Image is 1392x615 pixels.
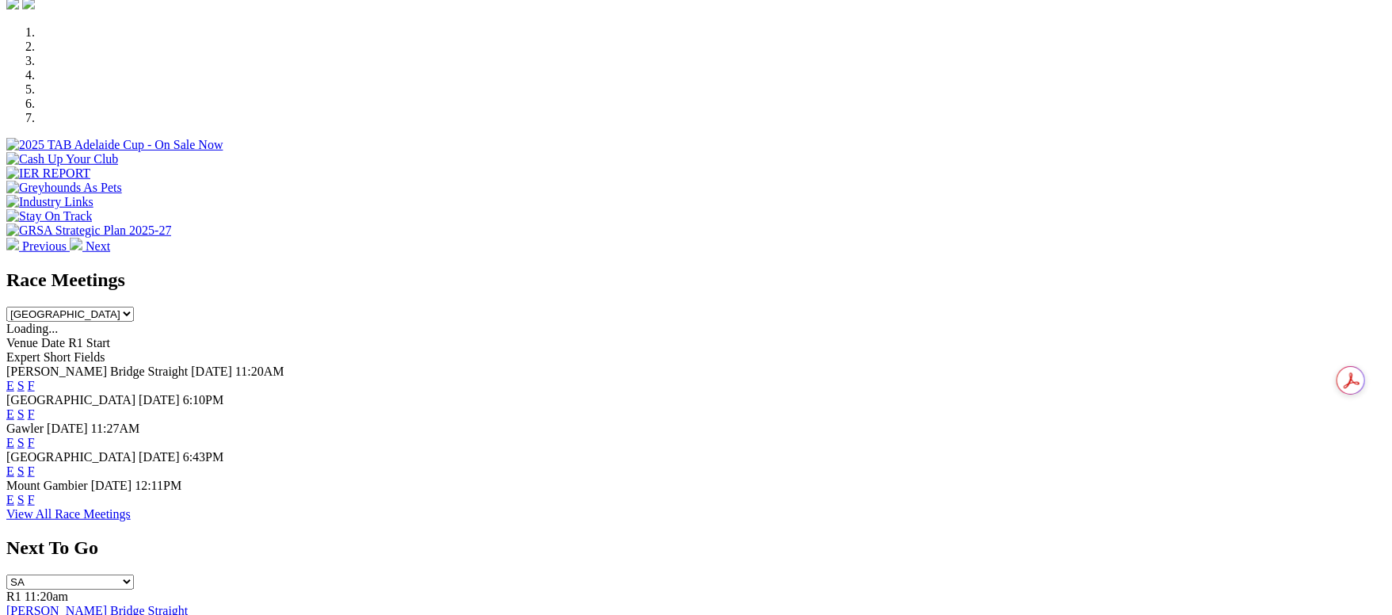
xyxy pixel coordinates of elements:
a: F [28,493,35,506]
img: Greyhounds As Pets [6,181,122,195]
img: chevron-right-pager-white.svg [70,238,82,250]
a: S [17,379,25,392]
span: Next [86,239,110,253]
img: chevron-left-pager-white.svg [6,238,19,250]
img: 2025 TAB Adelaide Cup - On Sale Now [6,138,223,152]
span: Venue [6,336,38,350]
span: R1 Start [68,336,110,350]
img: Industry Links [6,195,93,209]
img: IER REPORT [6,166,90,181]
span: [DATE] [139,450,180,464]
span: 11:20AM [235,365,284,378]
span: [DATE] [91,479,132,492]
span: Gawler [6,422,44,435]
a: Previous [6,239,70,253]
span: [GEOGRAPHIC_DATA] [6,450,135,464]
span: [GEOGRAPHIC_DATA] [6,393,135,407]
a: S [17,493,25,506]
h2: Race Meetings [6,269,1386,291]
span: Fields [74,350,105,364]
img: Stay On Track [6,209,92,223]
span: 11:20am [25,590,68,603]
a: S [17,407,25,421]
a: F [28,379,35,392]
span: Mount Gambier [6,479,88,492]
span: R1 [6,590,21,603]
img: Cash Up Your Club [6,152,118,166]
a: E [6,379,14,392]
span: Date [41,336,65,350]
a: Next [70,239,110,253]
span: Previous [22,239,67,253]
a: E [6,464,14,478]
a: E [6,407,14,421]
a: E [6,436,14,449]
img: GRSA Strategic Plan 2025-27 [6,223,171,238]
a: F [28,407,35,421]
a: View All Race Meetings [6,507,131,521]
a: F [28,464,35,478]
span: [DATE] [191,365,232,378]
span: 12:11PM [135,479,181,492]
span: 11:27AM [91,422,140,435]
span: 6:43PM [183,450,224,464]
span: [PERSON_NAME] Bridge Straight [6,365,188,378]
span: [DATE] [139,393,180,407]
h2: Next To Go [6,537,1386,559]
a: S [17,436,25,449]
span: [DATE] [47,422,88,435]
span: 6:10PM [183,393,224,407]
span: Expert [6,350,40,364]
a: S [17,464,25,478]
a: E [6,493,14,506]
span: Loading... [6,322,58,335]
a: F [28,436,35,449]
span: Short [44,350,71,364]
